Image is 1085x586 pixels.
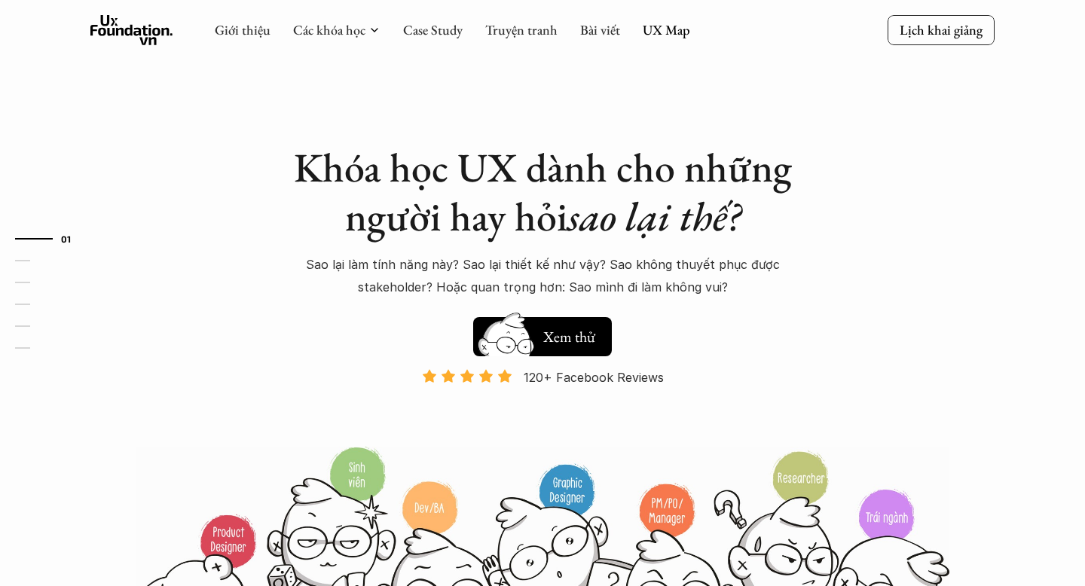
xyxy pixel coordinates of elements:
a: Lịch khai giảng [888,15,995,44]
a: 01 [15,230,87,248]
a: Xem thử [473,310,612,356]
p: Lịch khai giảng [900,21,983,38]
a: 120+ Facebook Reviews [408,368,677,444]
strong: 01 [61,233,72,243]
a: UX Map [643,21,690,38]
a: Giới thiệu [215,21,270,38]
h5: Xem thử [541,326,597,347]
h1: Khóa học UX dành cho những người hay hỏi [279,143,806,241]
a: Bài viết [580,21,620,38]
a: Các khóa học [293,21,365,38]
em: sao lại thế? [567,190,741,243]
a: Truyện tranh [485,21,558,38]
a: Case Study [403,21,463,38]
p: Sao lại làm tính năng này? Sao lại thiết kế như vậy? Sao không thuyết phục được stakeholder? Hoặc... [279,253,806,299]
p: 120+ Facebook Reviews [524,366,664,389]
